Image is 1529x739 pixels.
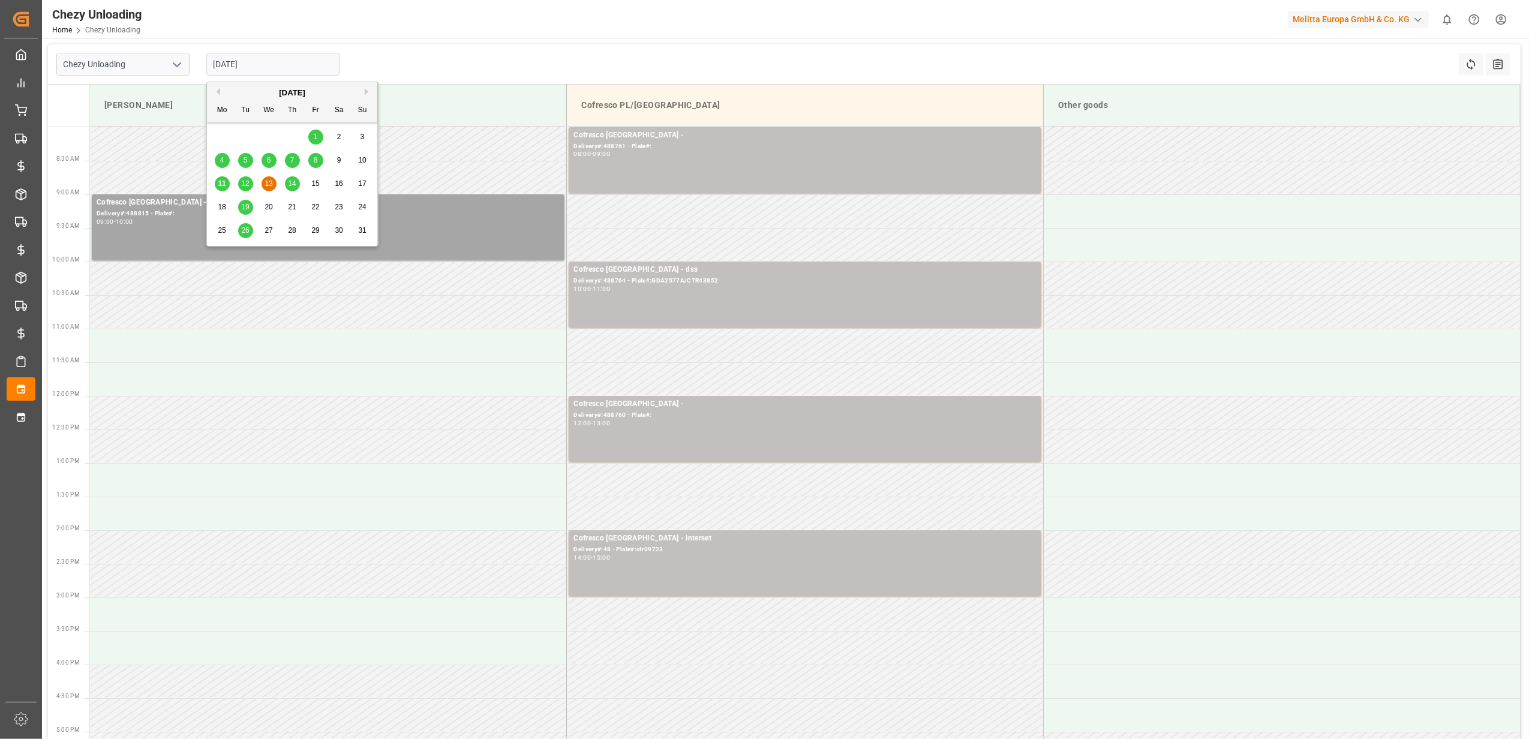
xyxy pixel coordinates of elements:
[573,533,1037,545] div: Cofresco [GEOGRAPHIC_DATA] - interset
[52,424,80,431] span: 12:30 PM
[265,226,272,235] span: 27
[52,5,142,23] div: Chezy Unloading
[308,176,323,191] div: Choose Friday, August 15th, 2025
[100,94,557,116] div: [PERSON_NAME]
[573,276,1037,286] div: Delivery#:488764 - Plate#:GDA2577A/CTR43852
[206,53,340,76] input: DD.MM.YYYY
[97,197,560,209] div: Cofresco [GEOGRAPHIC_DATA] -
[335,226,343,235] span: 30
[358,156,366,164] span: 10
[56,726,80,733] span: 5:00 PM
[215,153,230,168] div: Choose Monday, August 4th, 2025
[1288,11,1429,28] div: Melitta Europa GmbH & Co. KG
[97,219,114,224] div: 09:00
[358,226,366,235] span: 31
[215,176,230,191] div: Choose Monday, August 11th, 2025
[241,226,249,235] span: 26
[262,176,277,191] div: Choose Wednesday, August 13th, 2025
[314,133,318,141] span: 1
[215,200,230,215] div: Choose Monday, August 18th, 2025
[593,420,610,426] div: 13:00
[308,103,323,118] div: Fr
[285,176,300,191] div: Choose Thursday, August 14th, 2025
[288,226,296,235] span: 28
[56,189,80,196] span: 9:00 AM
[355,130,370,145] div: Choose Sunday, August 3rd, 2025
[244,156,248,164] span: 5
[355,103,370,118] div: Su
[332,103,347,118] div: Sa
[332,153,347,168] div: Choose Saturday, August 9th, 2025
[355,153,370,168] div: Choose Sunday, August 10th, 2025
[591,555,593,560] div: -
[52,26,72,34] a: Home
[593,286,610,292] div: 11:00
[308,223,323,238] div: Choose Friday, August 29th, 2025
[52,290,80,296] span: 10:30 AM
[573,286,591,292] div: 10:00
[56,659,80,666] span: 4:00 PM
[56,693,80,699] span: 4:30 PM
[311,203,319,211] span: 22
[238,153,253,168] div: Choose Tuesday, August 5th, 2025
[56,223,80,229] span: 9:30 AM
[1434,6,1461,33] button: show 0 new notifications
[573,555,591,560] div: 14:00
[308,200,323,215] div: Choose Friday, August 22nd, 2025
[211,125,374,242] div: month 2025-08
[573,545,1037,555] div: Delivery#:48 - Plate#:ctr09723
[97,209,560,219] div: Delivery#:488815 - Plate#:
[311,179,319,188] span: 15
[213,88,220,95] button: Previous Month
[573,398,1037,410] div: Cofresco [GEOGRAPHIC_DATA] -
[262,103,277,118] div: We
[241,179,249,188] span: 12
[285,200,300,215] div: Choose Thursday, August 21st, 2025
[56,626,80,632] span: 3:30 PM
[355,200,370,215] div: Choose Sunday, August 24th, 2025
[56,525,80,531] span: 2:00 PM
[337,133,341,141] span: 2
[311,226,319,235] span: 29
[332,223,347,238] div: Choose Saturday, August 30th, 2025
[52,323,80,330] span: 11:00 AM
[56,592,80,599] span: 3:00 PM
[573,264,1037,276] div: Cofresco [GEOGRAPHIC_DATA] - dss
[593,555,610,560] div: 15:00
[308,130,323,145] div: Choose Friday, August 1st, 2025
[262,223,277,238] div: Choose Wednesday, August 27th, 2025
[56,53,190,76] input: Type to search/select
[314,156,318,164] span: 8
[114,219,116,224] div: -
[262,153,277,168] div: Choose Wednesday, August 6th, 2025
[241,203,249,211] span: 19
[1461,6,1488,33] button: Help Center
[52,256,80,263] span: 10:00 AM
[167,55,185,74] button: open menu
[358,179,366,188] span: 17
[238,200,253,215] div: Choose Tuesday, August 19th, 2025
[207,87,377,99] div: [DATE]
[285,153,300,168] div: Choose Thursday, August 7th, 2025
[285,223,300,238] div: Choose Thursday, August 28th, 2025
[265,203,272,211] span: 20
[52,390,80,397] span: 12:00 PM
[56,491,80,498] span: 1:30 PM
[56,458,80,464] span: 1:00 PM
[288,179,296,188] span: 14
[308,153,323,168] div: Choose Friday, August 8th, 2025
[355,223,370,238] div: Choose Sunday, August 31st, 2025
[355,176,370,191] div: Choose Sunday, August 17th, 2025
[573,142,1037,152] div: Delivery#:488761 - Plate#:
[238,223,253,238] div: Choose Tuesday, August 26th, 2025
[116,219,133,224] div: 10:00
[1053,94,1510,116] div: Other goods
[332,130,347,145] div: Choose Saturday, August 2nd, 2025
[290,156,295,164] span: 7
[52,357,80,364] span: 11:30 AM
[238,103,253,118] div: Tu
[265,179,272,188] span: 13
[285,103,300,118] div: Th
[56,558,80,565] span: 2:30 PM
[591,151,593,157] div: -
